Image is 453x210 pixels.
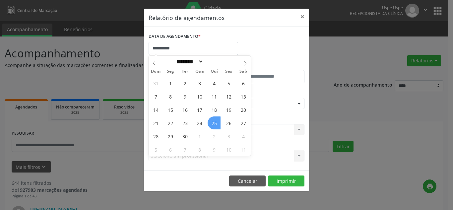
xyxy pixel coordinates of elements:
span: Qua [192,69,207,74]
span: Setembro 13, 2025 [237,90,250,103]
span: Setembro 11, 2025 [208,90,221,103]
span: Setembro 15, 2025 [164,103,177,116]
span: Outubro 3, 2025 [222,130,235,143]
span: Outubro 9, 2025 [208,143,221,156]
span: Setembro 3, 2025 [193,77,206,90]
span: Setembro 20, 2025 [237,103,250,116]
span: Setembro 10, 2025 [193,90,206,103]
input: Year [203,58,225,65]
button: Imprimir [268,175,304,187]
span: Sex [222,69,236,74]
span: Outubro 1, 2025 [193,130,206,143]
h5: Relatório de agendamentos [149,13,225,22]
span: Setembro 19, 2025 [222,103,235,116]
span: Seg [163,69,178,74]
span: Setembro 5, 2025 [222,77,235,90]
span: Outubro 6, 2025 [164,143,177,156]
span: Setembro 6, 2025 [237,77,250,90]
span: Outubro 10, 2025 [222,143,235,156]
button: Cancelar [229,175,266,187]
span: Sáb [236,69,251,74]
span: Setembro 18, 2025 [208,103,221,116]
span: Setembro 29, 2025 [164,130,177,143]
span: Outubro 11, 2025 [237,143,250,156]
span: Setembro 22, 2025 [164,116,177,129]
span: Setembro 4, 2025 [208,77,221,90]
span: Setembro 8, 2025 [164,90,177,103]
button: Close [296,9,309,25]
span: Setembro 2, 2025 [178,77,191,90]
span: Setembro 9, 2025 [178,90,191,103]
span: Qui [207,69,222,74]
span: Dom [149,69,163,74]
span: Outubro 8, 2025 [193,143,206,156]
label: DATA DE AGENDAMENTO [149,32,201,42]
span: Setembro 1, 2025 [164,77,177,90]
span: Setembro 23, 2025 [178,116,191,129]
span: Outubro 5, 2025 [149,143,162,156]
span: Setembro 16, 2025 [178,103,191,116]
span: Setembro 30, 2025 [178,130,191,143]
span: Outubro 2, 2025 [208,130,221,143]
span: Setembro 12, 2025 [222,90,235,103]
span: Setembro 21, 2025 [149,116,162,129]
span: Setembro 14, 2025 [149,103,162,116]
span: Agosto 31, 2025 [149,77,162,90]
span: Setembro 7, 2025 [149,90,162,103]
span: Outubro 4, 2025 [237,130,250,143]
span: Ter [178,69,192,74]
select: Month [174,58,203,65]
span: Setembro 28, 2025 [149,130,162,143]
span: Outubro 7, 2025 [178,143,191,156]
span: Setembro 17, 2025 [193,103,206,116]
span: Setembro 24, 2025 [193,116,206,129]
label: ATÉ [228,60,304,70]
span: Setembro 25, 2025 [208,116,221,129]
span: Setembro 27, 2025 [237,116,250,129]
span: Setembro 26, 2025 [222,116,235,129]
